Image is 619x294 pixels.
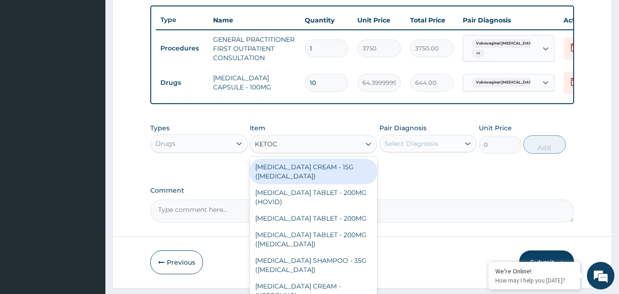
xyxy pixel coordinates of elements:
[379,123,427,133] label: Pair Diagnosis
[48,51,154,63] div: Chat with us now
[405,11,458,29] th: Total Price
[495,267,573,275] div: We're Online!
[250,210,377,227] div: [MEDICAL_DATA] TABLET - 200MG
[155,139,175,148] div: Drugs
[208,30,300,67] td: GENERAL PRACTITIONER FIRST OUTPATIENT CONSULTATION
[559,11,605,29] th: Actions
[156,11,208,28] th: Type
[250,227,377,252] div: [MEDICAL_DATA] TABLET - 200MG ([MEDICAL_DATA])
[250,123,265,133] label: Item
[495,277,573,284] p: How may I help you today?
[5,196,175,228] textarea: Type your message and hit 'Enter'
[353,11,405,29] th: Unit Price
[471,39,540,48] span: Vulvovaginal [MEDICAL_DATA]
[250,184,377,210] div: [MEDICAL_DATA] TABLET - 200MG (HOVID)
[156,40,208,57] td: Procedures
[150,124,170,132] label: Types
[384,139,438,148] div: Select Diagnosis
[150,250,203,274] button: Previous
[208,11,300,29] th: Name
[250,252,377,278] div: [MEDICAL_DATA] SHAMPOO - 35G ([MEDICAL_DATA])
[150,187,575,194] label: Comment
[300,11,353,29] th: Quantity
[156,74,208,91] td: Drugs
[53,89,126,181] span: We're online!
[479,123,512,133] label: Unit Price
[519,250,574,274] button: Submit
[471,78,540,87] span: Vulvovaginal [MEDICAL_DATA]
[523,135,566,154] button: Add
[250,159,377,184] div: [MEDICAL_DATA] CREAM - 15G ([MEDICAL_DATA])
[150,5,172,27] div: Minimize live chat window
[208,69,300,96] td: [MEDICAL_DATA] CAPSULE - 100MG
[17,46,37,69] img: d_794563401_company_1708531726252_794563401
[458,11,559,29] th: Pair Diagnosis
[471,49,484,58] span: + 1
